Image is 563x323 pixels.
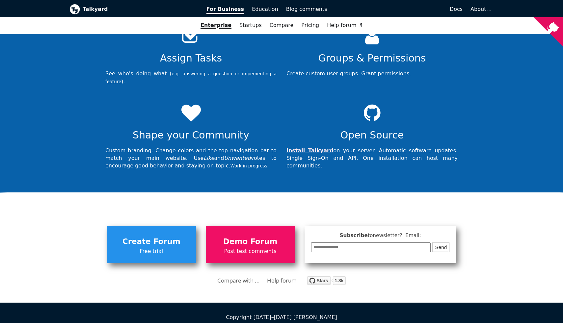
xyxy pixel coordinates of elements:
span: For Business [206,6,244,14]
span: Create Forum [110,236,193,248]
span: Help forum [327,22,362,28]
p: Custom branding: Change colors and the top navigation bar to match your main website. Use and vot... [105,147,277,170]
span: Education [252,6,278,12]
a: Talkyard logoTalkyard [69,4,197,14]
i: Unwanted [224,155,251,161]
p: Create custom user groups. Grant permissions. [286,70,458,77]
h2: Shape your Community [105,129,277,141]
a: About [470,6,490,12]
a: Compare [270,22,294,28]
div: Copyright [DATE]–[DATE] [PERSON_NAME] [69,313,494,322]
span: Blog comments [286,6,327,12]
a: Enterprise [197,20,235,31]
a: Compare with ... [217,276,260,286]
img: talkyard.svg [307,276,346,285]
h2: Assign Tasks [105,52,277,64]
a: Pricing [297,20,323,31]
span: Free trial [110,247,193,256]
button: Send [432,242,449,253]
p: on your server. Automatic software updates. Single Sign-On and API. One installation can host man... [286,147,458,170]
span: Demo Forum [209,236,291,248]
h2: Open Source [286,129,458,141]
small: Work in progress. [230,163,269,168]
span: Subscribe [311,232,449,240]
b: Talkyard [83,5,197,13]
a: Create ForumFree trial [107,226,196,263]
p: See who's doing what ( ). [105,70,277,86]
a: Star debiki/talkyard on GitHub [307,277,346,287]
a: Demo ForumPost test comments [206,226,295,263]
span: to newsletter ? Email: [368,233,421,238]
img: Talkyard logo [69,4,80,14]
i: Like [203,155,214,161]
a: Startups [235,20,266,31]
a: For Business [202,4,248,15]
span: Docs [450,6,463,12]
h2: Groups & Permissions [286,52,458,64]
small: e.g. answering a question or impementing a feature [105,71,277,84]
a: Blog comments [282,4,331,15]
span: Post test comments [209,247,291,256]
a: Education [248,4,282,15]
a: Docs [331,4,467,15]
a: Help forum [323,20,366,31]
a: Help forum [267,276,297,286]
a: Install Talkyard [286,147,333,154]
